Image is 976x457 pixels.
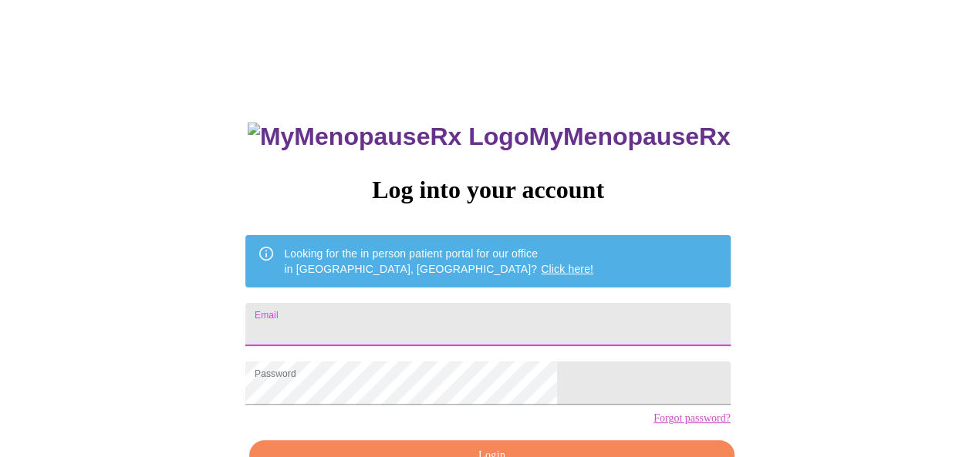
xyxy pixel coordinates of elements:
h3: MyMenopauseRx [248,123,731,151]
img: MyMenopauseRx Logo [248,123,529,151]
div: Looking for the in person patient portal for our office in [GEOGRAPHIC_DATA], [GEOGRAPHIC_DATA]? [284,240,593,283]
h3: Log into your account [245,176,730,204]
a: Click here! [541,263,593,275]
a: Forgot password? [653,412,731,425]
